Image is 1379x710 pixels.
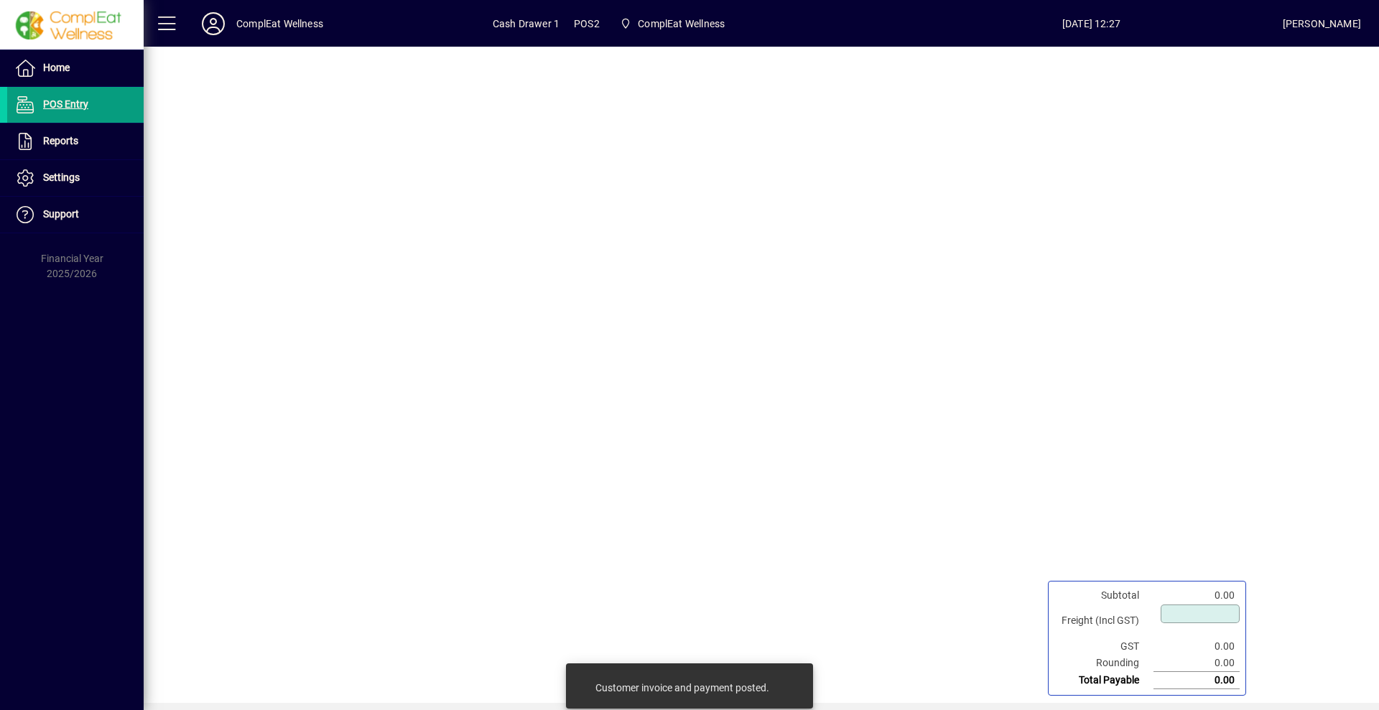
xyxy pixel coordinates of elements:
[43,98,88,110] span: POS Entry
[638,12,725,35] span: ComplEat Wellness
[43,172,80,183] span: Settings
[595,681,769,695] div: Customer invoice and payment posted.
[574,12,600,35] span: POS2
[1283,12,1361,35] div: [PERSON_NAME]
[900,12,1283,35] span: [DATE] 12:27
[1054,672,1153,689] td: Total Payable
[1153,587,1240,604] td: 0.00
[1153,638,1240,655] td: 0.00
[1153,672,1240,689] td: 0.00
[1153,655,1240,672] td: 0.00
[43,208,79,220] span: Support
[7,197,144,233] a: Support
[614,11,730,37] span: ComplEat Wellness
[493,12,560,35] span: Cash Drawer 1
[190,11,236,37] button: Profile
[1054,655,1153,672] td: Rounding
[43,135,78,146] span: Reports
[1054,638,1153,655] td: GST
[7,50,144,86] a: Home
[236,12,323,35] div: ComplEat Wellness
[7,160,144,196] a: Settings
[43,62,70,73] span: Home
[7,123,144,159] a: Reports
[1054,604,1153,638] td: Freight (Incl GST)
[1054,587,1153,604] td: Subtotal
